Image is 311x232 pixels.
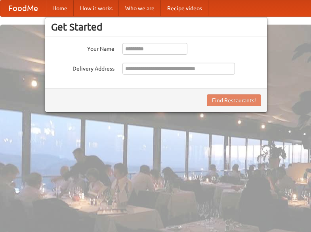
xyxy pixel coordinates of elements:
[46,0,74,16] a: Home
[0,0,46,16] a: FoodMe
[161,0,208,16] a: Recipe videos
[51,21,261,33] h3: Get Started
[51,43,114,53] label: Your Name
[51,63,114,73] label: Delivery Address
[74,0,119,16] a: How it works
[207,94,261,106] button: Find Restaurants!
[119,0,161,16] a: Who we are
